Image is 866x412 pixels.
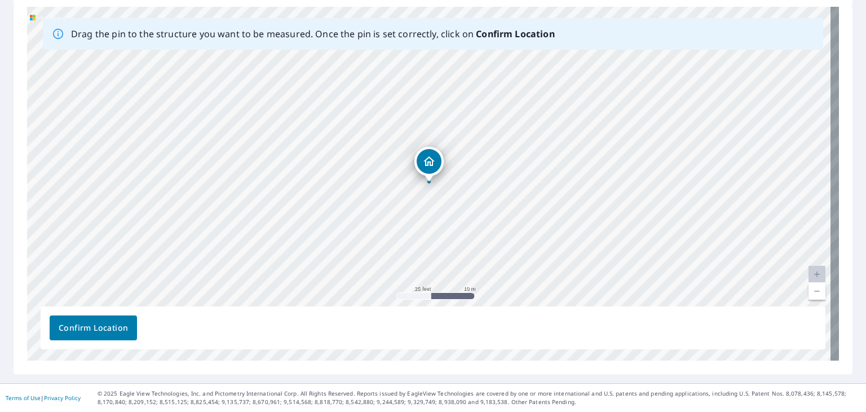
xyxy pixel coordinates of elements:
button: Confirm Location [50,315,137,340]
b: Confirm Location [476,28,554,40]
p: Drag the pin to the structure you want to be measured. Once the pin is set correctly, click on [71,27,555,41]
a: Terms of Use [6,394,41,402]
div: Dropped pin, building 1, Residential property, 3009 Valley East Ln Marble Falls, TX 78654 [414,147,444,182]
span: Confirm Location [59,321,128,335]
a: Privacy Policy [44,394,81,402]
p: | [6,395,81,401]
p: © 2025 Eagle View Technologies, Inc. and Pictometry International Corp. All Rights Reserved. Repo... [98,389,860,406]
a: Current Level 20, Zoom Out [808,283,825,300]
a: Current Level 20, Zoom In Disabled [808,266,825,283]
